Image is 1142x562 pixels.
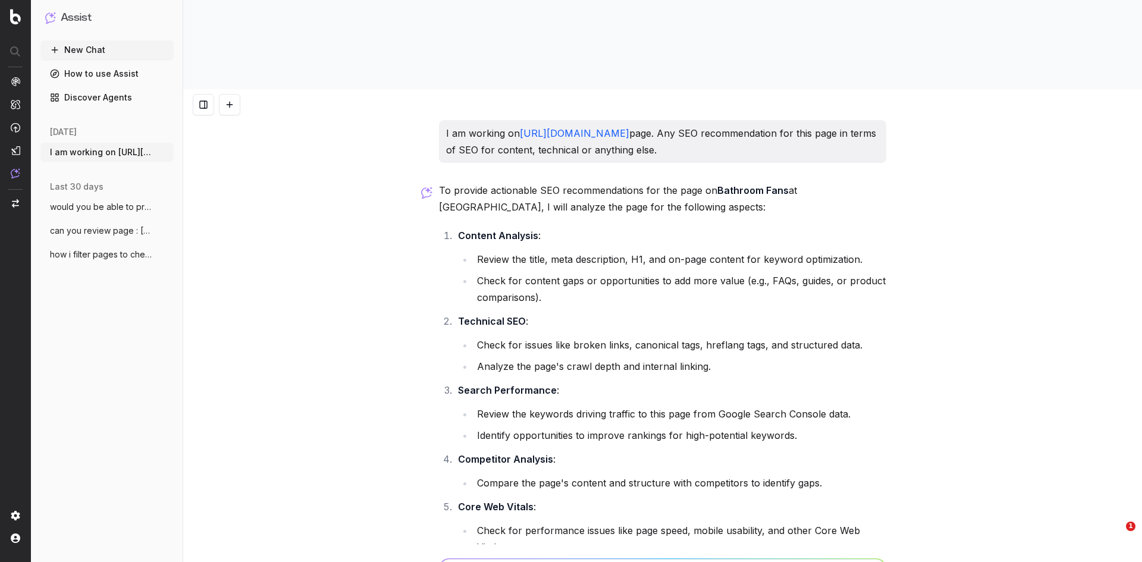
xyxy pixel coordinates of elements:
li: : [454,498,886,555]
button: can you review page : [URL] [40,221,174,240]
span: how i filter pages to check their techni [50,249,155,260]
li: Review the title, meta description, H1, and on-page content for keyword optimization. [473,251,886,268]
strong: Technical SEO [458,315,526,327]
span: 1 [1126,522,1135,531]
img: Botify logo [10,9,21,24]
img: Studio [11,146,20,155]
img: Analytics [11,77,20,86]
img: Setting [11,511,20,520]
li: : [454,451,886,491]
li: : [454,382,886,444]
p: I am working on page. Any SEO recommendation for this page in terms of SEO for content, technical... [446,125,879,158]
li: Identify opportunities to improve rankings for high-potential keywords. [473,427,886,444]
p: To provide actionable SEO recommendations for the page on at [GEOGRAPHIC_DATA], I will analyze th... [439,182,886,215]
a: Discover Agents [40,88,174,107]
li: Check for performance issues like page speed, mobile usability, and other Core Web Vitals. [473,522,886,555]
span: I am working on [URL][DOMAIN_NAME] [50,146,155,158]
strong: Competitor Analysis [458,453,553,465]
img: Activation [11,123,20,133]
li: Review the keywords driving traffic to this page from Google Search Console data. [473,406,886,422]
button: Assist [45,10,169,26]
a: [URL][DOMAIN_NAME] [520,127,629,139]
img: Assist [45,12,56,23]
button: how i filter pages to check their techni [40,245,174,264]
iframe: Intercom live chat [1102,522,1130,550]
img: Botify assist logo [421,187,432,199]
li: Check for issues like broken links, canonical tags, hreflang tags, and structured data. [473,337,886,353]
li: Analyze the page's crawl depth and internal linking. [473,358,886,375]
li: : [454,227,886,306]
button: would you be able to provide some insigh [40,197,174,216]
strong: Search Performance [458,384,557,396]
img: Assist [11,168,20,178]
span: [DATE] [50,126,77,138]
strong: Bathroom Fans [717,184,789,196]
span: can you review page : [URL] [50,225,155,237]
li: Compare the page's content and structure with competitors to identify gaps. [473,475,886,491]
strong: Content Analysis [458,230,538,241]
img: Switch project [12,199,19,208]
strong: Core Web Vitals [458,501,534,513]
a: How to use Assist [40,64,174,83]
button: I am working on [URL][DOMAIN_NAME] [40,143,174,162]
button: New Chat [40,40,174,59]
h1: Assist [61,10,92,26]
li: Check for content gaps or opportunities to add more value (e.g., FAQs, guides, or product compari... [473,272,886,306]
li: : [454,313,886,375]
img: My account [11,533,20,543]
img: Intelligence [11,99,20,109]
span: would you be able to provide some insigh [50,201,155,213]
span: last 30 days [50,181,103,193]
